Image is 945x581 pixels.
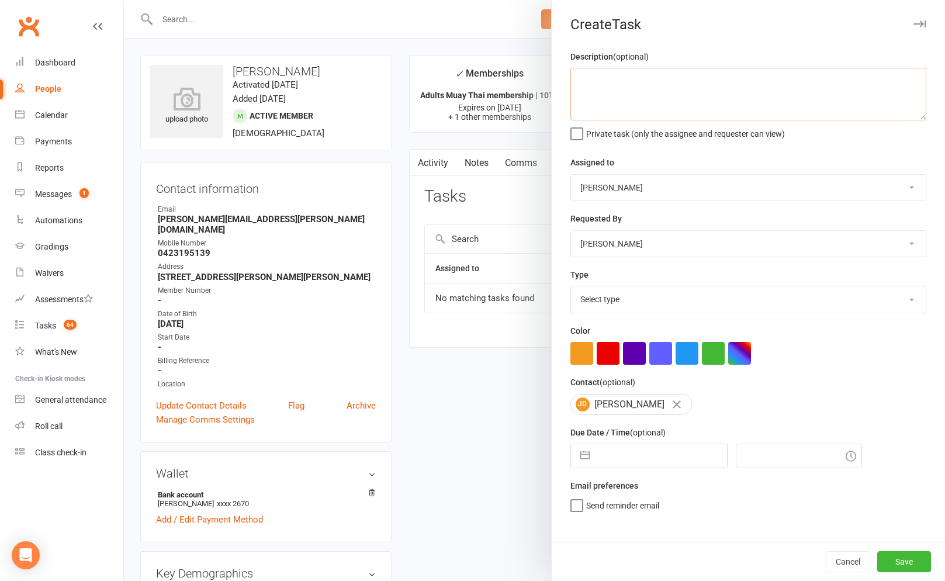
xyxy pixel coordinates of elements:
[35,295,93,304] div: Assessments
[15,76,123,102] a: People
[15,102,123,129] a: Calendar
[826,551,870,572] button: Cancel
[15,155,123,181] a: Reports
[15,207,123,234] a: Automations
[570,156,614,169] label: Assigned to
[35,84,61,94] div: People
[35,347,77,357] div: What's New
[15,313,123,339] a: Tasks 64
[12,541,40,569] div: Open Intercom Messenger
[630,428,666,437] small: (optional)
[877,551,931,572] button: Save
[586,125,785,139] span: Private task (only the assignee and requester can view)
[15,286,123,313] a: Assessments
[15,181,123,207] a: Messages 1
[79,188,89,198] span: 1
[570,426,666,439] label: Due Date / Time
[570,324,590,337] label: Color
[35,395,106,404] div: General attendance
[15,413,123,440] a: Roll call
[570,50,649,63] label: Description
[570,268,589,281] label: Type
[35,321,56,330] div: Tasks
[35,137,72,146] div: Payments
[586,497,659,510] span: Send reminder email
[35,58,75,67] div: Dashboard
[14,12,43,41] a: Clubworx
[35,448,86,457] div: Class check-in
[576,397,590,411] span: JD
[15,339,123,365] a: What's New
[15,234,123,260] a: Gradings
[35,216,82,225] div: Automations
[600,378,635,387] small: (optional)
[570,212,622,225] label: Requested By
[35,163,64,172] div: Reports
[15,50,123,76] a: Dashboard
[613,52,649,61] small: (optional)
[35,242,68,251] div: Gradings
[35,189,72,199] div: Messages
[570,376,635,389] label: Contact
[570,394,692,415] div: [PERSON_NAME]
[15,129,123,155] a: Payments
[35,421,63,431] div: Roll call
[570,479,638,492] label: Email preferences
[35,268,64,278] div: Waivers
[35,110,68,120] div: Calendar
[15,387,123,413] a: General attendance kiosk mode
[64,320,77,330] span: 64
[552,16,945,33] div: Create Task
[15,260,123,286] a: Waivers
[15,440,123,466] a: Class kiosk mode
